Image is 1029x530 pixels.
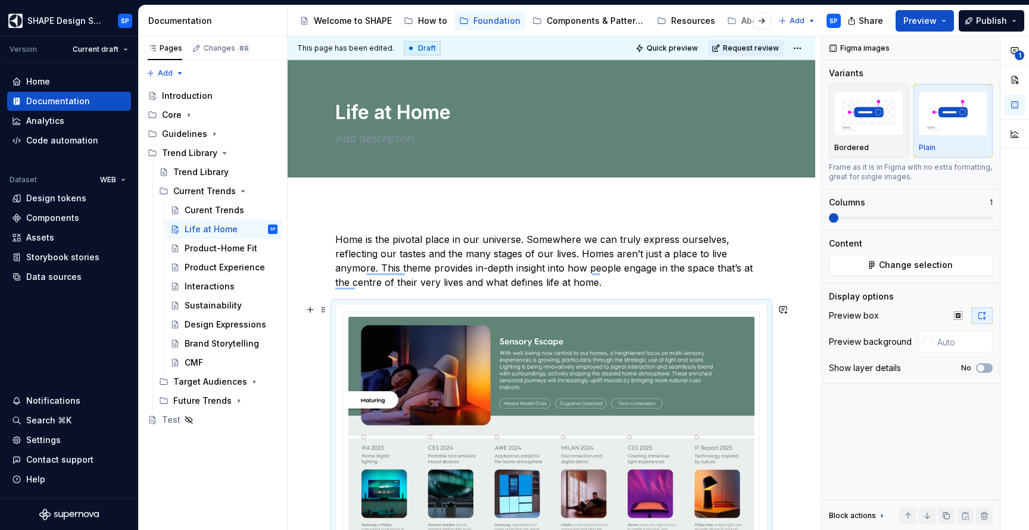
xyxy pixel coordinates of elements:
[2,8,136,33] button: SHAPE Design SystemSP
[143,65,188,82] button: Add
[204,43,251,53] div: Changes
[162,90,213,102] div: Introduction
[166,220,282,239] a: Life at HomeSP
[7,111,131,130] a: Analytics
[1015,51,1024,60] span: 1
[166,258,282,277] a: Product Experience
[10,175,37,185] div: Dataset
[919,143,936,152] p: Plain
[95,172,131,188] button: WEB
[26,454,93,466] div: Contact support
[166,315,282,334] a: Design Expressions
[829,511,876,520] div: Block actions
[295,9,772,33] div: Page tree
[959,10,1024,32] button: Publish
[154,391,282,410] div: Future Trends
[27,15,104,27] div: SHAPE Design System
[418,15,447,27] div: How to
[143,86,282,105] a: Introduction
[173,166,229,178] div: Trend Library
[185,242,257,254] div: Product-Home Fit
[528,11,650,30] a: Components & Patterns
[829,362,901,374] div: Show layer details
[26,95,90,107] div: Documentation
[647,43,698,53] span: Quick preview
[7,411,131,430] button: Search ⌘K
[879,259,953,271] span: Change selection
[919,92,988,135] img: placeholder
[990,198,993,207] p: 1
[830,16,838,26] div: SP
[834,143,869,152] p: Bordered
[26,115,64,127] div: Analytics
[7,470,131,489] button: Help
[8,14,23,28] img: 1131f18f-9b94-42a4-847a-eabb54481545.png
[173,185,236,197] div: Current Trends
[100,175,116,185] span: WEB
[7,267,131,286] a: Data sources
[7,92,131,111] a: Documentation
[7,248,131,267] a: Storybook stories
[7,431,131,450] a: Settings
[961,363,971,373] label: No
[26,76,50,88] div: Home
[158,68,173,78] span: Add
[26,135,98,146] div: Code automation
[143,410,282,429] a: Test
[166,239,282,258] a: Product-Home Fit
[859,15,883,27] span: Share
[829,336,912,348] div: Preview background
[829,163,993,182] div: Frame as it is in Figma with no extra formatting, great for single images.
[162,414,180,426] div: Test
[829,84,909,158] button: placeholderBordered
[829,238,862,250] div: Content
[7,391,131,410] button: Notifications
[903,15,937,27] span: Preview
[185,261,265,273] div: Product Experience
[143,86,282,429] div: Page tree
[7,450,131,469] button: Contact support
[185,204,244,216] div: Curent Trends
[185,280,235,292] div: Interactions
[26,232,54,244] div: Assets
[829,310,879,322] div: Preview box
[154,163,282,182] a: Trend Library
[166,277,282,296] a: Interactions
[73,45,119,54] span: Current draft
[652,11,720,30] a: Resources
[26,434,61,446] div: Settings
[185,357,203,369] div: CMF
[404,41,441,55] div: Draft
[7,208,131,227] a: Components
[829,197,865,208] div: Columns
[7,189,131,208] a: Design tokens
[454,11,525,30] a: Foundation
[708,40,784,57] button: Request review
[67,41,133,58] button: Current draft
[790,16,805,26] span: Add
[7,72,131,91] a: Home
[26,414,71,426] div: Search ⌘K
[26,212,79,224] div: Components
[7,131,131,150] a: Code automation
[143,124,282,144] div: Guidelines
[723,43,779,53] span: Request review
[671,15,715,27] div: Resources
[7,228,131,247] a: Assets
[185,338,259,350] div: Brand Storytelling
[26,473,45,485] div: Help
[775,13,819,29] button: Add
[154,372,282,391] div: Target Audiences
[829,507,887,524] div: Block actions
[933,331,993,353] input: Auto
[162,109,182,121] div: Core
[26,395,80,407] div: Notifications
[39,509,99,520] svg: Supernova Logo
[143,105,282,124] div: Core
[399,11,452,30] a: How to
[722,11,800,30] a: About SHAPE
[238,43,251,53] span: 86
[896,10,954,32] button: Preview
[26,192,86,204] div: Design tokens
